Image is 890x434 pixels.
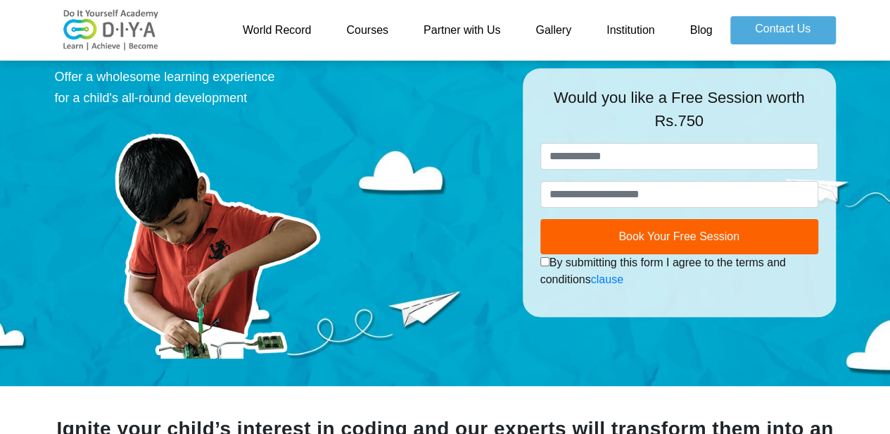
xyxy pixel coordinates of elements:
[591,273,623,285] a: clause
[329,16,406,44] a: Courses
[540,219,818,254] button: Book Your Free Session
[540,86,818,143] div: Would you like a Free Session worth Rs.750
[55,116,379,359] img: course-prod.png
[730,16,836,44] a: Contact Us
[518,16,589,44] a: Gallery
[55,9,167,51] img: logo-v2.png
[589,16,672,44] a: Institution
[540,254,818,288] div: By submitting this form I agree to the terms and conditions
[618,230,739,242] span: Book Your Free Session
[55,66,502,108] div: Offer a wholesome learning experience for a child's all-round development
[672,16,730,44] a: Blog
[406,16,518,44] a: Partner with Us
[225,16,329,44] a: World Record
